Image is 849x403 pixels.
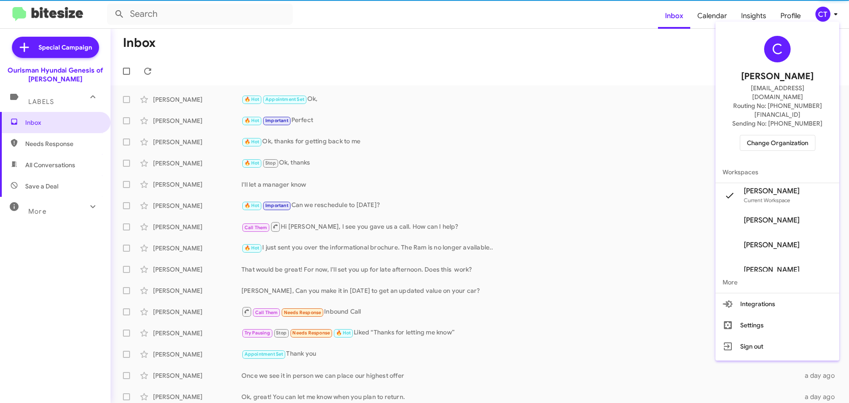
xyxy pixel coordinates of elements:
span: Routing No: [PHONE_NUMBER][FINANCIAL_ID] [726,101,829,119]
div: C [764,36,791,62]
span: Sending No: [PHONE_NUMBER] [732,119,822,128]
span: [PERSON_NAME] [744,187,799,196]
span: [PERSON_NAME] [744,216,799,225]
span: Current Workspace [744,197,790,203]
span: [PERSON_NAME] [744,241,799,249]
span: Change Organization [747,135,808,150]
span: More [715,272,839,293]
button: Change Organization [740,135,815,151]
span: [EMAIL_ADDRESS][DOMAIN_NAME] [726,84,829,101]
span: [PERSON_NAME] [741,69,814,84]
button: Integrations [715,293,839,315]
button: Sign out [715,336,839,357]
span: [PERSON_NAME] [744,265,799,274]
button: Settings [715,315,839,336]
span: Workspaces [715,161,839,183]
